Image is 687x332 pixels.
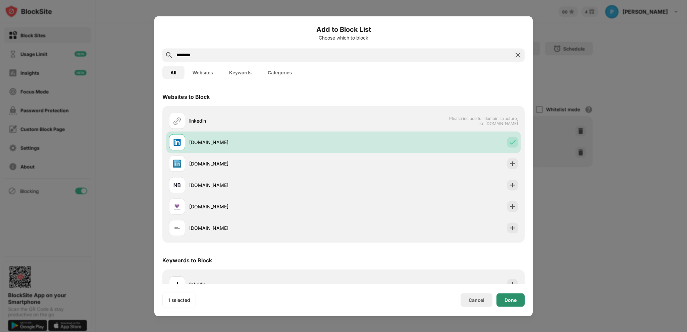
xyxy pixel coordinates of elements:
img: favicons [173,202,181,210]
div: Choose which to block [162,35,525,40]
div: l [176,279,178,289]
div: [DOMAIN_NAME] [189,203,343,210]
img: favicons [173,138,181,146]
img: search.svg [165,51,173,59]
img: url.svg [173,117,181,125]
div: [DOMAIN_NAME] [189,160,343,167]
div: linkedin [189,281,343,288]
button: Categories [260,66,300,79]
div: 1 selected [168,296,190,303]
div: linkedin [189,117,343,124]
div: [DOMAIN_NAME] [189,182,343,189]
img: favicons [173,181,181,189]
div: [DOMAIN_NAME] [189,139,343,146]
div: Keywords to Block [162,257,212,263]
div: Done [505,297,517,303]
button: Keywords [221,66,260,79]
div: [DOMAIN_NAME] [189,224,343,231]
h6: Add to Block List [162,24,525,34]
div: Cancel [469,297,484,303]
div: Websites to Block [162,93,210,100]
button: All [162,66,184,79]
button: Websites [184,66,221,79]
img: favicons [173,159,181,168]
span: Please include full domain structure, like [DOMAIN_NAME] [449,116,518,126]
img: favicons [173,224,181,232]
img: search-close [514,51,522,59]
